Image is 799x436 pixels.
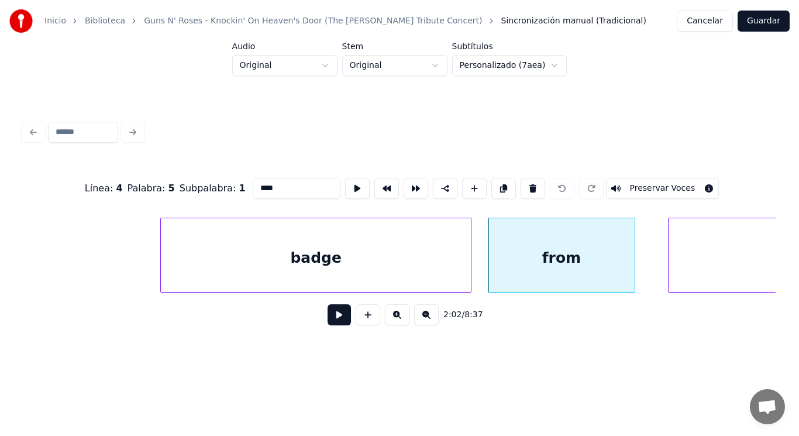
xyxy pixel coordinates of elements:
[85,181,123,195] div: Línea :
[501,15,646,27] span: Sincronización manual (Tradicional)
[9,9,33,33] img: youka
[85,15,125,27] a: Biblioteca
[180,181,246,195] div: Subpalabra :
[738,11,790,32] button: Guardar
[452,42,567,50] label: Subtítulos
[44,15,646,27] nav: breadcrumb
[116,183,122,194] span: 4
[606,178,719,199] button: Toggle
[342,42,447,50] label: Stem
[443,309,462,321] span: 2:02
[144,15,482,27] a: Guns N' Roses - Knockin' On Heaven's Door (The [PERSON_NAME] Tribute Concert)
[44,15,66,27] a: Inicio
[168,183,175,194] span: 5
[750,389,785,424] div: Chat abierto
[464,309,483,321] span: 8:37
[128,181,175,195] div: Palabra :
[239,183,245,194] span: 1
[443,309,471,321] div: /
[232,42,337,50] label: Audio
[677,11,733,32] button: Cancelar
